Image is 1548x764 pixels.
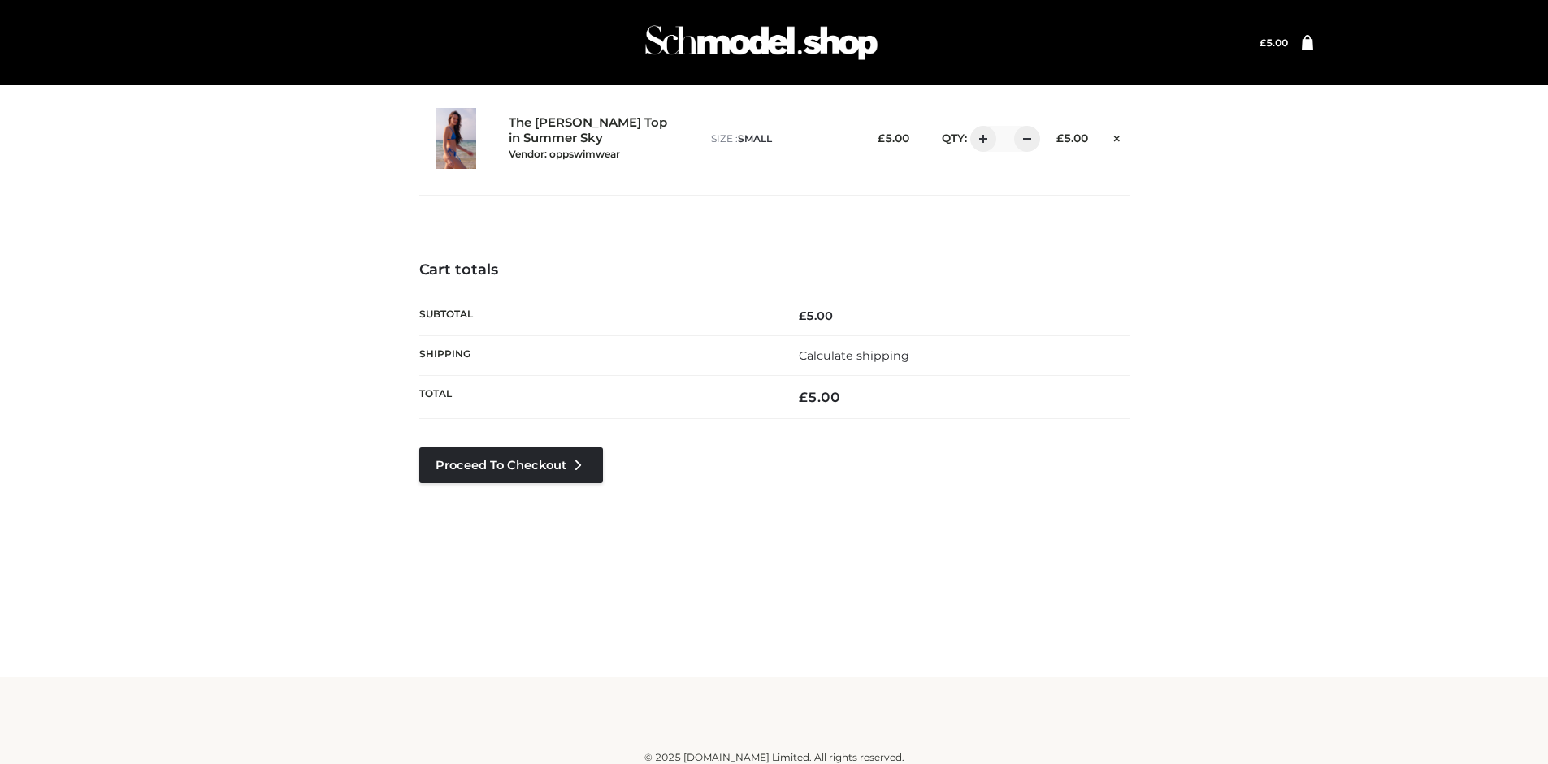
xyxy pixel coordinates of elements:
[419,447,603,483] a: Proceed to Checkout
[419,296,774,335] th: Subtotal
[926,126,1029,152] div: QTY:
[419,335,774,375] th: Shipping
[419,376,774,419] th: Total
[799,309,806,323] span: £
[1260,37,1266,49] span: £
[878,132,885,145] span: £
[509,115,676,161] a: The [PERSON_NAME] Top in Summer SkyVendor: oppswimwear
[878,132,909,145] bdi: 5.00
[640,11,883,75] img: Schmodel Admin 964
[711,132,850,146] p: size :
[799,348,909,363] a: Calculate shipping
[738,132,772,145] span: SMALL
[419,261,1130,279] h4: Cart totals
[799,309,833,323] bdi: 5.00
[509,148,620,160] small: Vendor: oppswimwear
[1260,37,1288,49] a: £5.00
[799,389,840,405] bdi: 5.00
[1056,132,1088,145] bdi: 5.00
[1056,132,1064,145] span: £
[1260,37,1288,49] bdi: 5.00
[1104,126,1129,147] a: Remove this item
[799,389,808,405] span: £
